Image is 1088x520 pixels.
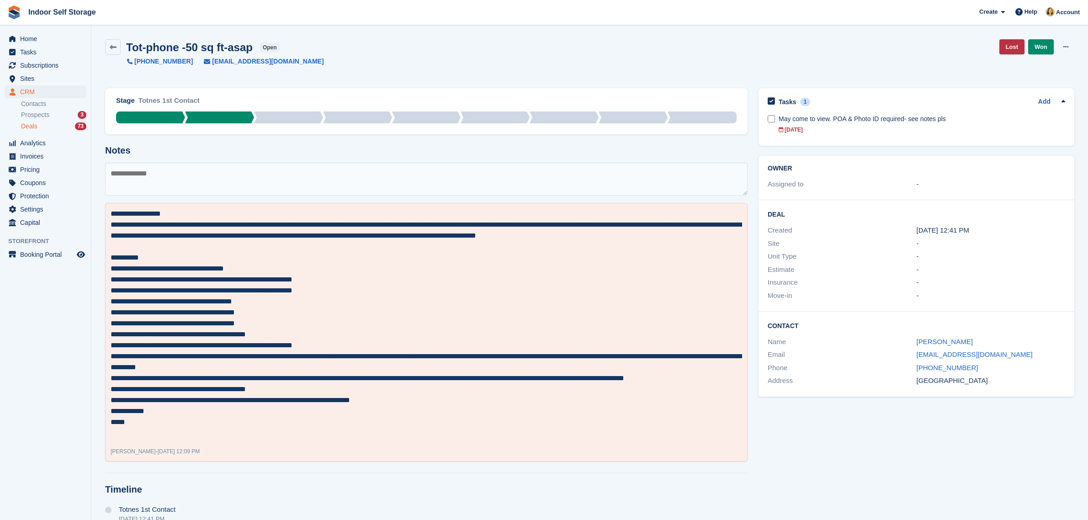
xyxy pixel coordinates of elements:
span: Protection [20,190,75,202]
a: Prospects 3 [21,110,86,120]
span: Subscriptions [20,59,75,72]
div: Move-in [768,291,917,301]
div: Site [768,239,917,249]
a: Won [1028,39,1054,54]
div: - [917,251,1066,262]
span: Sites [20,72,75,85]
a: [PHONE_NUMBER] [127,57,193,66]
a: menu [5,190,86,202]
a: [EMAIL_ADDRESS][DOMAIN_NAME] [193,57,324,66]
a: Add [1038,97,1051,107]
a: menu [5,150,86,163]
span: [DATE] 12:09 PM [158,448,200,455]
div: Stage [116,96,135,106]
a: [EMAIL_ADDRESS][DOMAIN_NAME] [917,350,1033,358]
span: Totnes 1st Contact [119,506,175,513]
div: [GEOGRAPHIC_DATA] [917,376,1066,386]
a: menu [5,137,86,149]
a: menu [5,46,86,58]
a: menu [5,248,86,261]
span: Tasks [20,46,75,58]
img: Emma Higgins [1046,7,1055,16]
div: Email [768,350,917,360]
span: CRM [20,85,75,98]
a: [PERSON_NAME] [917,338,973,345]
div: - [917,265,1066,275]
a: Deals 73 [21,122,86,131]
span: Storefront [8,237,91,246]
span: [PHONE_NUMBER] [134,57,193,66]
div: Insurance [768,277,917,288]
div: - [917,239,1066,249]
div: Name [768,337,917,347]
div: [DATE] [779,126,1065,134]
h2: Owner [768,165,1065,172]
h2: Timeline [105,484,748,495]
span: Home [20,32,75,45]
span: Booking Portal [20,248,75,261]
span: [PERSON_NAME] [111,448,156,455]
span: Create [979,7,998,16]
div: [DATE] 12:41 PM [917,225,1066,236]
a: Lost [999,39,1024,54]
a: May come to view. POA & Photo ID required- see notes pls [DATE] [779,110,1065,138]
a: menu [5,72,86,85]
span: Coupons [20,176,75,189]
span: Capital [20,216,75,229]
a: menu [5,216,86,229]
div: Assigned to [768,179,917,190]
span: Deals [21,122,37,131]
div: Phone [768,363,917,373]
div: May come to view. POA & Photo ID required- see notes pls [779,114,1065,124]
span: [EMAIL_ADDRESS][DOMAIN_NAME] [212,57,324,66]
span: Account [1056,8,1080,17]
a: menu [5,176,86,189]
div: Totnes 1st Contact [138,96,200,111]
a: menu [5,163,86,176]
div: 1 [800,98,811,106]
span: Help [1024,7,1037,16]
span: Settings [20,203,75,216]
div: - [917,277,1066,288]
div: - [917,291,1066,301]
a: menu [5,85,86,98]
span: open [260,43,280,52]
span: Invoices [20,150,75,163]
a: Preview store [75,249,86,260]
div: Created [768,225,917,236]
div: - [111,447,200,456]
img: stora-icon-8386f47178a22dfd0bd8f6a31ec36ba5ce8667c1dd55bd0f319d3a0aa187defe.svg [7,5,21,19]
a: Contacts [21,100,86,108]
div: Estimate [768,265,917,275]
a: Indoor Self Storage [25,5,100,20]
div: Unit Type [768,251,917,262]
div: - [917,179,1066,190]
h2: Notes [105,145,748,156]
div: 3 [78,111,86,119]
a: menu [5,32,86,45]
span: Prospects [21,111,49,119]
a: menu [5,59,86,72]
a: menu [5,203,86,216]
h2: Contact [768,321,1065,330]
span: Pricing [20,163,75,176]
h2: Tasks [779,98,796,106]
div: 73 [75,122,86,130]
span: Analytics [20,137,75,149]
a: [PHONE_NUMBER] [917,364,978,371]
h2: Tot-phone -50 sq ft-asap [126,41,253,53]
h2: Deal [768,209,1065,218]
div: Address [768,376,917,386]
